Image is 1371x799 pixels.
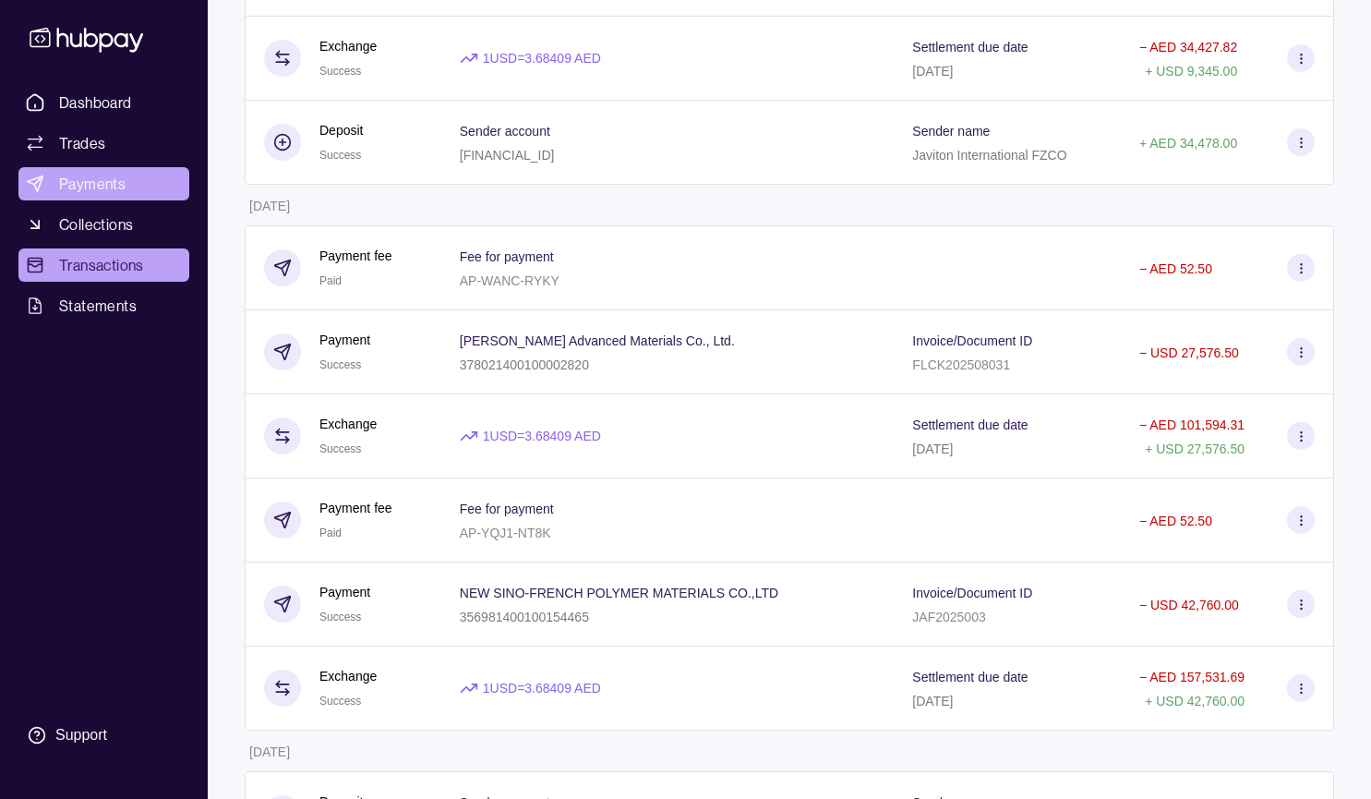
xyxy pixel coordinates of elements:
[249,199,290,213] p: [DATE]
[460,333,735,348] p: [PERSON_NAME] Advanced Materials Co., Ltd.
[319,666,377,686] p: Exchange
[912,357,1010,372] p: FLCK202508031
[912,333,1032,348] p: Invoice/Document ID
[18,86,189,119] a: Dashboard
[319,120,363,140] p: Deposit
[460,357,589,372] p: 378021400100002820
[319,36,377,56] p: Exchange
[1145,694,1245,708] p: + USD 42,760.00
[319,246,392,266] p: Payment fee
[1139,514,1212,528] p: − AED 52.50
[912,418,1028,432] p: Settlement due date
[319,442,361,455] span: Success
[319,611,361,623] span: Success
[18,208,189,241] a: Collections
[1139,136,1237,151] p: + AED 34,478.00
[1139,345,1239,360] p: − USD 27,576.50
[460,502,554,516] p: Fee for payment
[18,127,189,160] a: Trades
[912,586,1032,600] p: Invoice/Document ID
[1139,598,1239,612] p: − USD 42,760.00
[460,610,589,624] p: 356981400100154465
[1145,64,1237,79] p: + USD 9,345.00
[483,678,601,698] p: 1 USD = 3.68409 AED
[249,745,290,759] p: [DATE]
[1139,670,1245,684] p: − AED 157,531.69
[59,91,132,114] span: Dashboard
[59,213,133,236] span: Collections
[912,40,1028,54] p: Settlement due date
[912,610,985,624] p: JAF2025003
[319,498,392,518] p: Payment fee
[18,167,189,200] a: Payments
[483,426,601,446] p: 1 USD = 3.68409 AED
[59,254,144,276] span: Transactions
[319,414,377,434] p: Exchange
[912,442,953,456] p: [DATE]
[912,124,990,139] p: Sender name
[319,274,342,287] span: Paid
[460,124,550,139] p: Sender account
[59,132,105,154] span: Trades
[460,586,778,600] p: NEW SINO-FRENCH POLYMER MATERIALS CO.,LTD
[912,670,1028,684] p: Settlement due date
[18,248,189,282] a: Transactions
[912,148,1066,163] p: Javiton International FZCO
[319,330,370,350] p: Payment
[912,64,953,79] p: [DATE]
[55,725,107,745] div: Support
[460,249,554,264] p: Fee for payment
[319,149,361,162] span: Success
[1139,40,1237,54] p: − AED 34,427.82
[319,65,361,78] span: Success
[319,582,370,602] p: Payment
[319,358,361,371] span: Success
[18,716,189,755] a: Support
[460,273,559,288] p: AP-WANC-RYKY
[1145,442,1245,456] p: + USD 27,576.50
[483,48,601,68] p: 1 USD = 3.68409 AED
[1139,261,1212,276] p: − AED 52.50
[18,289,189,322] a: Statements
[912,694,953,708] p: [DATE]
[319,695,361,708] span: Success
[460,526,551,540] p: AP-YQJ1-NT8K
[1139,418,1245,432] p: − AED 101,594.31
[59,173,126,195] span: Payments
[460,148,555,163] p: [FINANCIAL_ID]
[59,295,137,317] span: Statements
[319,527,342,539] span: Paid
